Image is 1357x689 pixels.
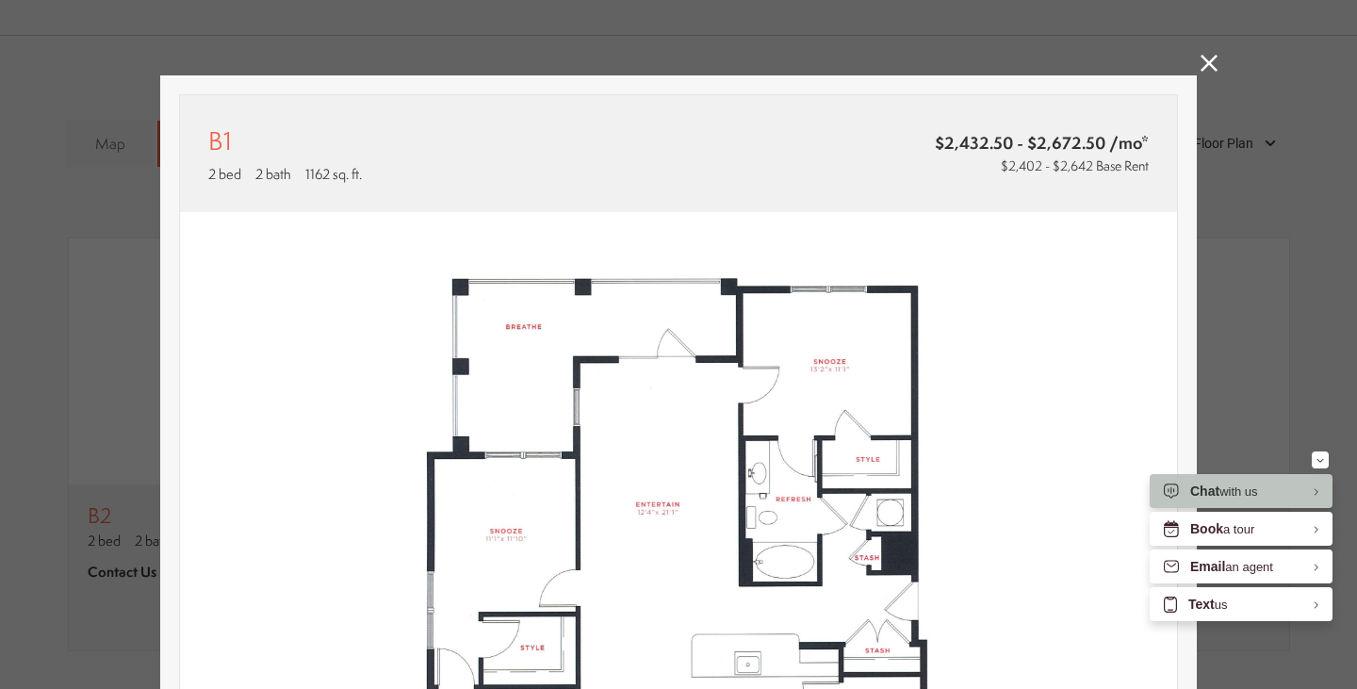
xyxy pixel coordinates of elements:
[305,164,362,184] span: 1162 sq. ft.
[255,164,291,184] span: 2 bath
[773,131,1149,155] span: $2,432.50 - $2,672.50 /mo*
[208,123,232,159] p: B1
[208,164,241,184] span: 2 bed
[1001,156,1149,175] span: $2,402 - $2,642 Base Rent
